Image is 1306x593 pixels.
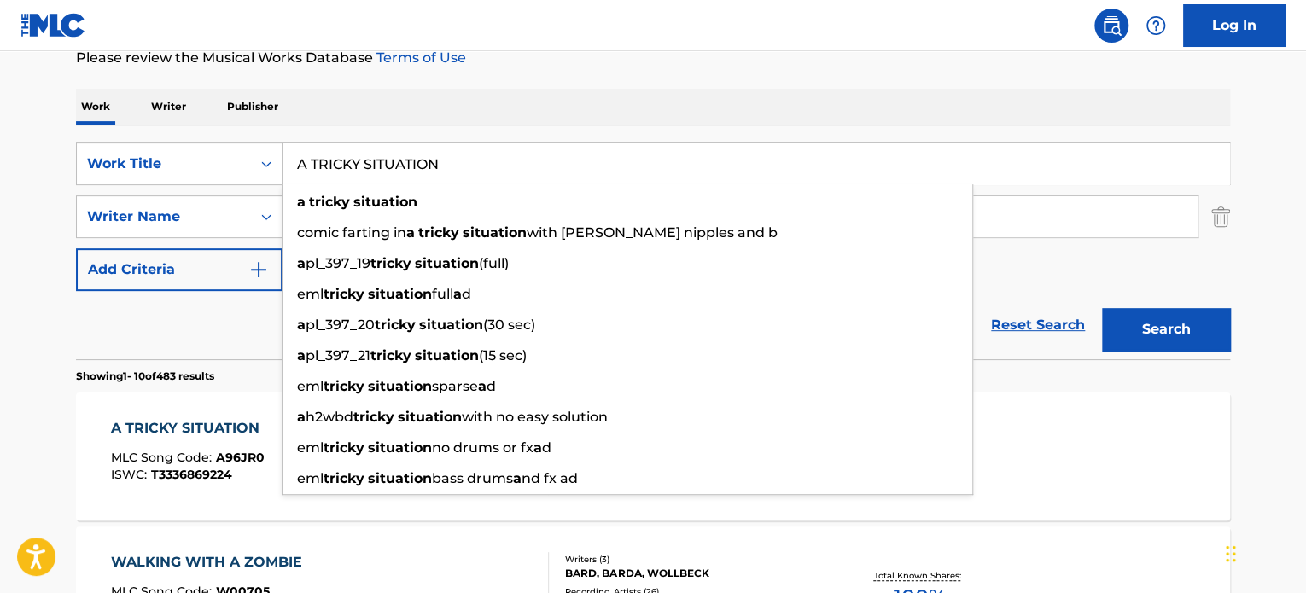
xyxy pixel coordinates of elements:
[1101,15,1122,36] img: search
[306,347,370,363] span: pl_397_21
[479,255,509,271] span: (full)
[1146,15,1166,36] img: help
[146,89,191,125] p: Writer
[565,553,823,566] div: Writers ( 3 )
[370,347,411,363] strong: tricky
[297,378,324,394] span: eml
[353,409,394,425] strong: tricky
[297,255,306,271] strong: a
[483,317,535,333] span: (30 sec)
[1211,195,1230,238] img: Delete Criterion
[297,347,306,363] strong: a
[1221,511,1306,593] iframe: Chat Widget
[111,552,311,573] div: WALKING WITH A ZOMBIE
[248,259,269,280] img: 9d2ae6d4665cec9f34b9.svg
[111,467,151,482] span: ISWC :
[542,439,551,456] span: d
[87,206,241,227] div: Writer Name
[462,286,471,302] span: d
[1183,4,1286,47] a: Log In
[297,224,406,241] span: comic farting in
[406,224,415,241] strong: a
[309,194,350,210] strong: tricky
[76,392,1230,520] a: A TRICKY SITUATIONMLC Song Code:A96JR0ISWC:T3336869224Writers (1)[PERSON_NAME]Recording Artists (...
[306,409,353,425] span: h2wbd
[324,286,364,302] strong: tricky
[76,142,1230,359] form: Search Form
[297,470,324,486] span: eml
[463,224,527,241] strong: situation
[297,409,306,425] strong: a
[415,255,479,271] strong: situation
[432,378,478,394] span: sparse
[373,49,466,66] a: Terms of Use
[20,13,86,38] img: MLC Logo
[368,286,432,302] strong: situation
[368,470,432,486] strong: situation
[1139,9,1173,43] div: Help
[1102,308,1230,351] button: Search
[565,566,823,581] div: BARD, BARDA, WOLLBECK
[873,569,965,582] p: Total Known Shares:
[76,89,115,125] p: Work
[375,317,416,333] strong: tricky
[76,248,283,291] button: Add Criteria
[398,409,462,425] strong: situation
[151,467,232,482] span: T3336869224
[419,317,483,333] strong: situation
[297,194,306,210] strong: a
[324,470,364,486] strong: tricky
[111,450,216,465] span: MLC Song Code :
[76,369,214,384] p: Showing 1 - 10 of 483 results
[418,224,459,241] strong: tricky
[216,450,265,465] span: A96JR0
[527,224,778,241] span: with [PERSON_NAME] nipples and b
[479,347,527,363] span: (15 sec)
[368,378,432,394] strong: situation
[453,286,462,302] strong: a
[432,439,533,456] span: no drums or fx
[1094,9,1128,43] a: Public Search
[478,378,487,394] strong: a
[513,470,522,486] strong: a
[306,255,370,271] span: pl_397_19
[415,347,479,363] strong: situation
[432,286,453,302] span: full
[87,154,241,174] div: Work Title
[222,89,283,125] p: Publisher
[324,439,364,456] strong: tricky
[462,409,608,425] span: with no easy solution
[368,439,432,456] strong: situation
[353,194,417,210] strong: situation
[533,439,542,456] strong: a
[297,317,306,333] strong: a
[111,418,268,439] div: A TRICKY SITUATION
[306,317,375,333] span: pl_397_20
[76,48,1230,68] p: Please review the Musical Works Database
[982,306,1093,344] a: Reset Search
[370,255,411,271] strong: tricky
[522,470,578,486] span: nd fx ad
[432,470,513,486] span: bass drums
[297,286,324,302] span: eml
[324,378,364,394] strong: tricky
[1226,528,1236,579] div: Drag
[297,439,324,456] span: eml
[487,378,496,394] span: d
